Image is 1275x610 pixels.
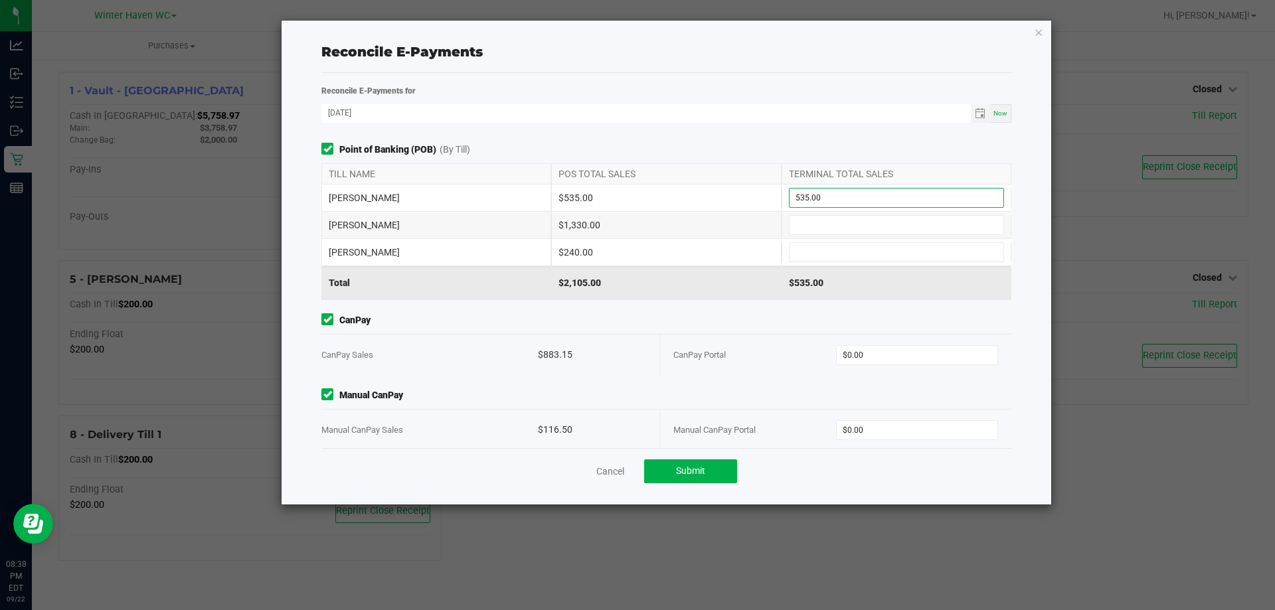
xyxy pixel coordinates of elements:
[596,465,624,478] a: Cancel
[993,110,1007,117] span: Now
[551,266,781,299] div: $2,105.00
[673,350,726,360] span: CanPay Portal
[321,86,416,96] strong: Reconcile E-Payments for
[551,185,781,211] div: $535.00
[321,239,551,266] div: [PERSON_NAME]
[321,266,551,299] div: Total
[676,465,705,476] span: Submit
[321,425,403,435] span: Manual CanPay Sales
[538,335,646,375] div: $883.15
[782,266,1011,299] div: $535.00
[551,212,781,238] div: $1,330.00
[644,459,737,483] button: Submit
[339,143,436,157] strong: Point of Banking (POB)
[782,164,1011,184] div: TERMINAL TOTAL SALES
[321,350,373,360] span: CanPay Sales
[321,42,1011,62] div: Reconcile E-Payments
[339,388,403,402] strong: Manual CanPay
[13,504,53,544] iframe: Resource center
[321,388,339,402] form-toggle: Include in reconciliation
[551,164,781,184] div: POS TOTAL SALES
[538,410,646,450] div: $116.50
[321,212,551,238] div: [PERSON_NAME]
[673,425,756,435] span: Manual CanPay Portal
[321,164,551,184] div: TILL NAME
[321,313,339,327] form-toggle: Include in reconciliation
[321,185,551,211] div: [PERSON_NAME]
[321,104,971,121] input: Date
[971,104,990,123] span: Toggle calendar
[339,313,371,327] strong: CanPay
[440,143,470,157] span: (By Till)
[551,239,781,266] div: $240.00
[321,143,339,157] form-toggle: Include in reconciliation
